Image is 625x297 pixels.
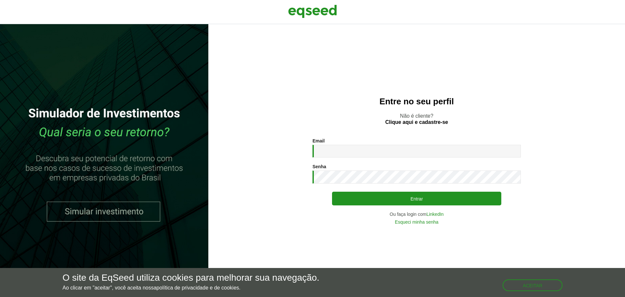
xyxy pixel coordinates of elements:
a: Clique aqui e cadastre-se [385,120,448,125]
img: EqSeed Logo [288,3,337,20]
p: Não é cliente? [221,113,612,125]
h5: O site da EqSeed utiliza cookies para melhorar sua navegação. [62,273,319,283]
a: política de privacidade e de cookies [157,285,239,290]
div: Ou faça login com [312,212,521,216]
a: LinkedIn [426,212,444,216]
label: Email [312,139,325,143]
button: Entrar [332,192,501,205]
a: Esqueci minha senha [395,220,438,224]
label: Senha [312,164,326,169]
button: Aceitar [503,279,562,291]
p: Ao clicar em "aceitar", você aceita nossa . [62,285,319,291]
h2: Entre no seu perfil [221,97,612,106]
